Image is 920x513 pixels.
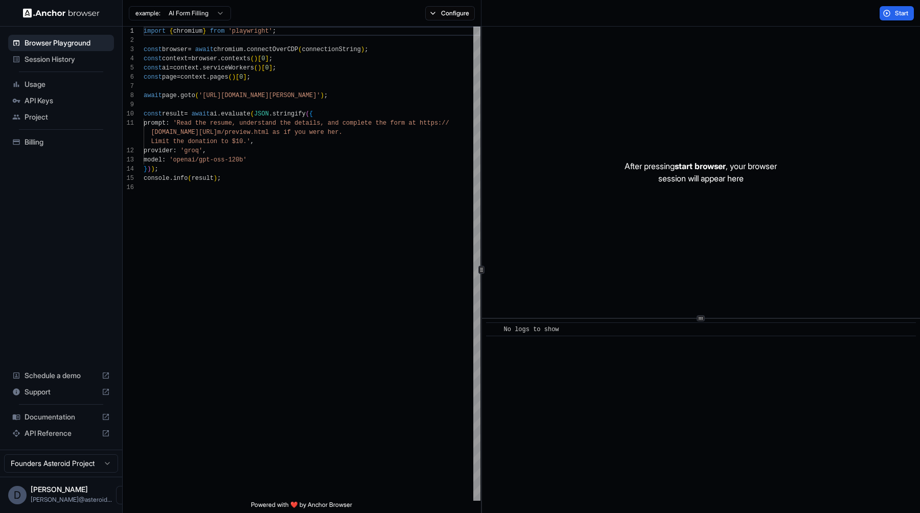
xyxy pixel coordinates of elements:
div: 11 [123,119,134,128]
span: await [144,92,162,99]
span: info [173,175,188,182]
span: await [192,110,210,118]
span: = [177,74,180,81]
div: 13 [123,155,134,165]
span: const [144,64,162,72]
span: } [144,166,147,173]
span: contexts [221,55,250,62]
div: Billing [8,134,114,150]
span: API Keys [25,96,110,106]
div: 15 [123,174,134,183]
span: 'Read the resume, understand the details, and comp [173,120,357,127]
div: Browser Playground [8,35,114,51]
span: ] [243,74,246,81]
span: provider [144,147,173,154]
span: ai [210,110,217,118]
span: from [210,28,225,35]
span: ) [232,74,236,81]
span: ( [298,46,302,53]
span: 'groq' [180,147,202,154]
span: result [162,110,184,118]
div: D [8,486,27,504]
span: = [188,55,191,62]
div: Usage [8,76,114,92]
span: . [243,46,246,53]
span: No logs to show [504,326,559,333]
span: Project [25,112,110,122]
span: ] [269,64,272,72]
span: ; [269,55,272,62]
span: JSON [254,110,269,118]
span: ( [254,64,258,72]
span: Documentation [25,412,98,422]
span: lete the form at https:// [357,120,449,127]
div: Documentation [8,409,114,425]
span: const [144,110,162,118]
span: Start [895,9,909,17]
span: 0 [239,74,243,81]
span: serviceWorkers [202,64,254,72]
span: ( [228,74,232,81]
span: await [195,46,214,53]
span: . [217,55,221,62]
span: start browser [675,161,726,171]
span: 'openai/gpt-oss-120b' [169,156,246,164]
span: Usage [25,79,110,89]
span: context [180,74,206,81]
span: Powered with ❤️ by Anchor Browser [251,501,352,513]
span: prompt [144,120,166,127]
span: . [269,110,272,118]
div: 14 [123,165,134,174]
span: const [144,55,162,62]
button: Start [880,6,914,20]
span: [ [258,55,261,62]
button: Open menu [116,486,134,504]
span: ) [320,92,324,99]
span: [ [261,64,265,72]
span: '[URL][DOMAIN_NAME][PERSON_NAME]' [199,92,320,99]
span: Schedule a demo [25,370,98,381]
span: example: [135,9,160,17]
span: result [192,175,214,182]
span: ] [265,55,269,62]
span: ai [162,64,169,72]
span: David Mlcoch [31,485,88,494]
span: Limit the donation to $10.' [151,138,250,145]
span: = [188,46,191,53]
span: . [199,64,202,72]
span: , [250,138,254,145]
span: ; [247,74,250,81]
div: 16 [123,183,134,192]
div: 1 [123,27,134,36]
span: : [173,147,177,154]
span: console [144,175,169,182]
span: evaluate [221,110,250,118]
span: . [217,110,221,118]
span: const [144,74,162,81]
span: ( [250,110,254,118]
span: ; [324,92,328,99]
div: Schedule a demo [8,367,114,384]
span: david@asteroid.ai [31,496,112,503]
span: ; [272,64,276,72]
span: chromium [214,46,243,53]
div: 8 [123,91,134,100]
span: ) [254,55,258,62]
span: ; [272,28,276,35]
span: ( [306,110,309,118]
span: connectionString [302,46,361,53]
span: ; [364,46,368,53]
div: API Reference [8,425,114,441]
img: Anchor Logo [23,8,100,18]
span: ; [155,166,158,173]
span: chromium [173,28,203,35]
span: . [206,74,210,81]
span: ) [147,166,151,173]
div: 3 [123,45,134,54]
div: 7 [123,82,134,91]
span: import [144,28,166,35]
span: page [162,92,177,99]
span: ) [214,175,217,182]
span: , [202,147,206,154]
span: { [169,28,173,35]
